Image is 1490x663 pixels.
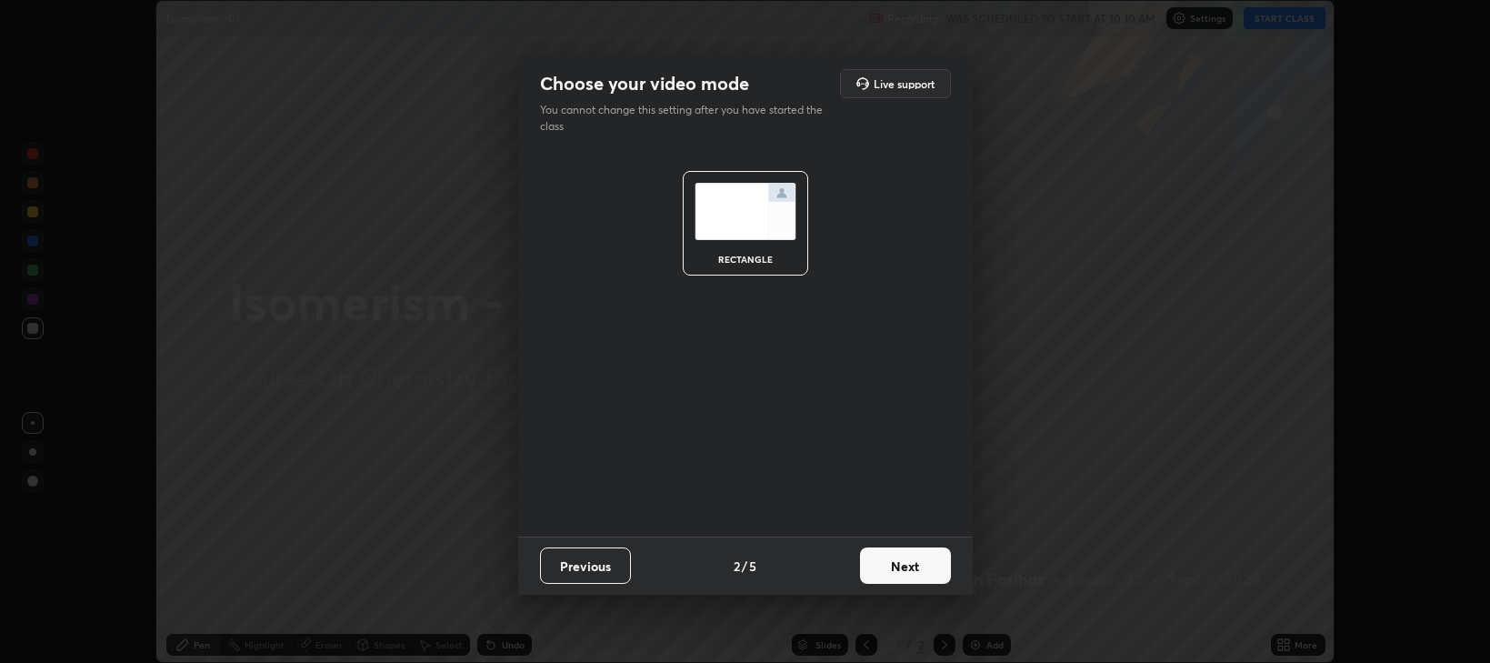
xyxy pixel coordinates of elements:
[540,547,631,584] button: Previous
[874,78,935,89] h5: Live support
[749,557,756,576] h4: 5
[860,547,951,584] button: Next
[734,557,740,576] h4: 2
[742,557,747,576] h4: /
[695,183,796,240] img: normalScreenIcon.ae25ed63.svg
[540,102,835,135] p: You cannot change this setting after you have started the class
[540,72,749,95] h2: Choose your video mode
[709,255,782,264] div: rectangle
